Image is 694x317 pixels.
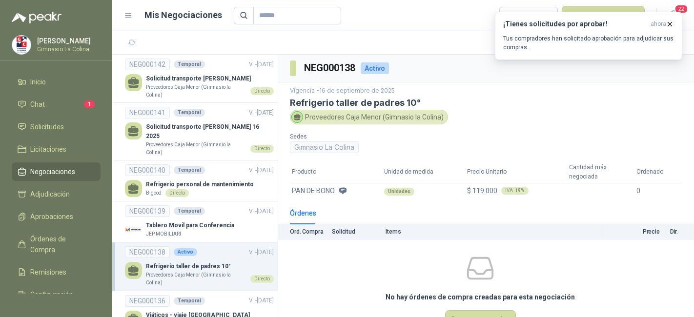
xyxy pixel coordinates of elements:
div: Directo [250,275,274,283]
a: Solicitudes [12,118,101,136]
button: Nueva negociación [562,6,645,25]
p: Sedes [290,132,482,141]
h3: ¡Tienes solicitudes por aprobar! [503,20,647,28]
span: ahora [651,20,666,28]
a: NEG000138ActivoV. -[DATE] Refrigerio taller de padres 10°Proveedores Caja Menor (Gimnasio la Coli... [125,246,274,286]
th: Items [386,224,602,239]
th: Precio [602,224,666,239]
span: PAN DE BONO [292,185,335,196]
span: 1 [84,100,95,108]
th: Ordenado [634,161,682,183]
a: Negociaciones [12,162,101,181]
h3: Refrigerio taller de padres 10° [290,98,682,108]
div: Activo [174,248,197,256]
span: $ 119.000 [467,187,497,195]
span: Adjudicación [30,189,70,199]
div: NEG000141 [125,107,170,119]
p: Solicitud transporte [PERSON_NAME] 16 2025 [146,122,274,141]
td: 0 [634,183,682,198]
img: Logo peakr [12,12,61,23]
div: Activo [361,62,389,74]
span: 22 [674,4,688,14]
a: Chat1 [12,95,101,114]
a: Inicio [12,73,101,91]
th: Ord. Compra [278,224,332,239]
div: Temporal [174,166,205,174]
span: V. - [DATE] [249,109,274,116]
span: Chat [30,99,45,110]
span: V. - [DATE] [249,297,274,304]
p: Refrigerio taller de padres 10° [146,262,274,271]
a: Adjudicación [12,185,101,203]
div: Gimnasio La Colina [290,141,359,153]
p: JEP MOBILIARI [146,230,181,238]
span: Configuración [30,289,73,300]
div: Temporal [174,60,205,68]
h3: No hay órdenes de compra creadas para esta negociación [386,292,575,302]
p: Proveedores Caja Menor (Gimnasio la Colina) [146,141,246,156]
span: V. - [DATE] [249,61,274,68]
div: NEG000138 [125,246,170,258]
p: Proveedores Caja Menor (Gimnasio la Colina) [146,271,246,286]
span: Órdenes de Compra [30,234,91,255]
b: 19 % [515,188,525,193]
a: Licitaciones [12,140,101,158]
span: Inicio [30,77,46,87]
div: Proveedores Caja Menor (Gimnasio la Colina) [290,110,448,124]
h3: NEG000138 [304,60,357,76]
span: Licitaciones [30,144,66,155]
button: ¡Tienes solicitudes por aprobar!ahora Tus compradores han solicitado aprobación para adjudicar su... [495,12,682,60]
p: B-good [146,189,162,197]
img: Company Logo [125,221,142,238]
a: NEG000141TemporalV. -[DATE] Solicitud transporte [PERSON_NAME] 16 2025Proveedores Caja Menor (Gim... [125,107,274,156]
span: V. - [DATE] [249,249,274,256]
div: Temporal [174,297,205,305]
span: Todas [505,8,552,23]
div: NEG000142 [125,59,170,70]
span: Aprobaciones [30,211,73,222]
a: NEG000142TemporalV. -[DATE] Solicitud transporte [PERSON_NAME]Proveedores Caja Menor (Gimnasio la... [125,59,274,99]
a: NEG000140TemporalV. -[DATE] Refrigerio personal de mantenimientoB-goodDirecto [125,164,274,197]
div: NEG000136 [125,295,170,307]
span: Remisiones [30,267,66,277]
a: Aprobaciones [12,207,101,226]
div: Temporal [174,207,205,215]
th: Dir. [666,224,694,239]
a: Órdenes de Compra [12,230,101,259]
img: Company Logo [12,36,31,54]
p: Gimnasio La Colina [37,46,98,52]
h1: Mis Negociaciones [144,8,222,22]
p: Tablero Movil para Conferencia [146,221,234,230]
p: Proveedores Caja Menor (Gimnasio la Colina) [146,83,246,99]
div: Unidades [384,188,414,196]
a: NEG000139TemporalV. -[DATE] Company LogoTablero Movil para ConferenciaJEP MOBILIARI [125,205,274,238]
span: V. - [DATE] [249,167,274,174]
p: [PERSON_NAME] [37,38,98,44]
p: Solicitud transporte [PERSON_NAME] [146,74,274,83]
p: Tus compradores han solicitado aprobación para adjudicar sus compras. [503,34,674,52]
th: Cantidad máx. negociada [567,161,634,183]
a: Configuración [12,285,101,304]
button: 22 [665,7,682,24]
div: Directo [250,87,274,95]
div: Temporal [174,109,205,117]
span: V. - [DATE] [249,208,274,215]
th: Precio Unitario [465,161,567,183]
div: Directo [250,145,274,153]
div: Órdenes [290,208,316,218]
th: Unidad de medida [382,161,465,183]
th: Solicitud [332,224,386,239]
th: Producto [290,161,382,183]
div: Directo [165,189,189,197]
p: Refrigerio personal de mantenimiento [146,180,254,189]
a: Remisiones [12,263,101,281]
span: Negociaciones [30,166,75,177]
div: IVA [501,187,529,195]
span: Solicitudes [30,121,64,132]
div: NEG000139 [125,205,170,217]
div: NEG000140 [125,164,170,176]
p: Vigencia - 16 de septiembre de 2025 [290,86,682,96]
